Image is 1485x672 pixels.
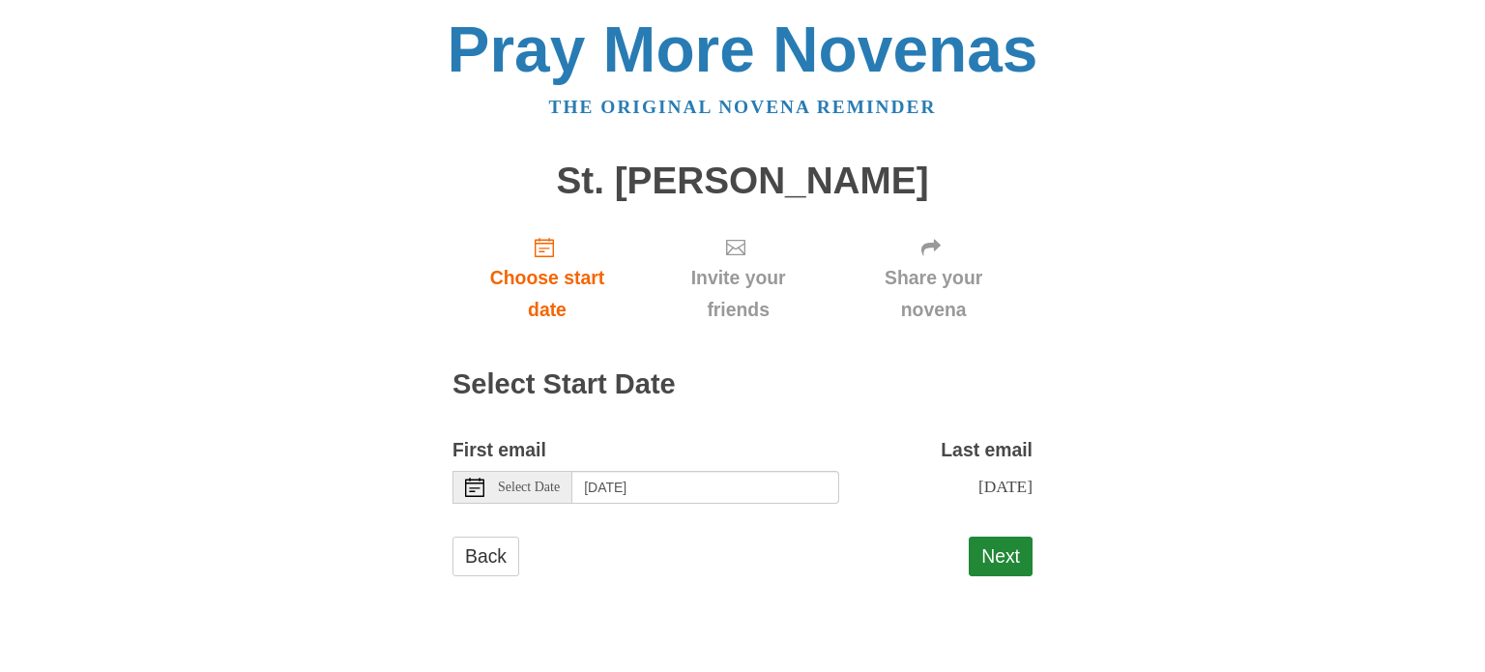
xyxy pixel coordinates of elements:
[642,220,834,336] a: Invite your friends
[834,220,1033,336] a: Share your novena
[448,14,1038,85] a: Pray More Novenas
[452,537,519,576] a: Back
[452,434,546,466] label: First email
[978,477,1033,496] span: [DATE]
[452,220,642,336] a: Choose start date
[941,434,1033,466] label: Last email
[472,262,623,326] span: Choose start date
[661,262,815,326] span: Invite your friends
[452,161,1033,202] h1: St. [PERSON_NAME]
[549,97,937,117] a: The original novena reminder
[969,537,1033,576] button: Next
[498,481,560,494] span: Select Date
[854,262,1013,326] span: Share your novena
[452,369,1033,400] h2: Select Start Date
